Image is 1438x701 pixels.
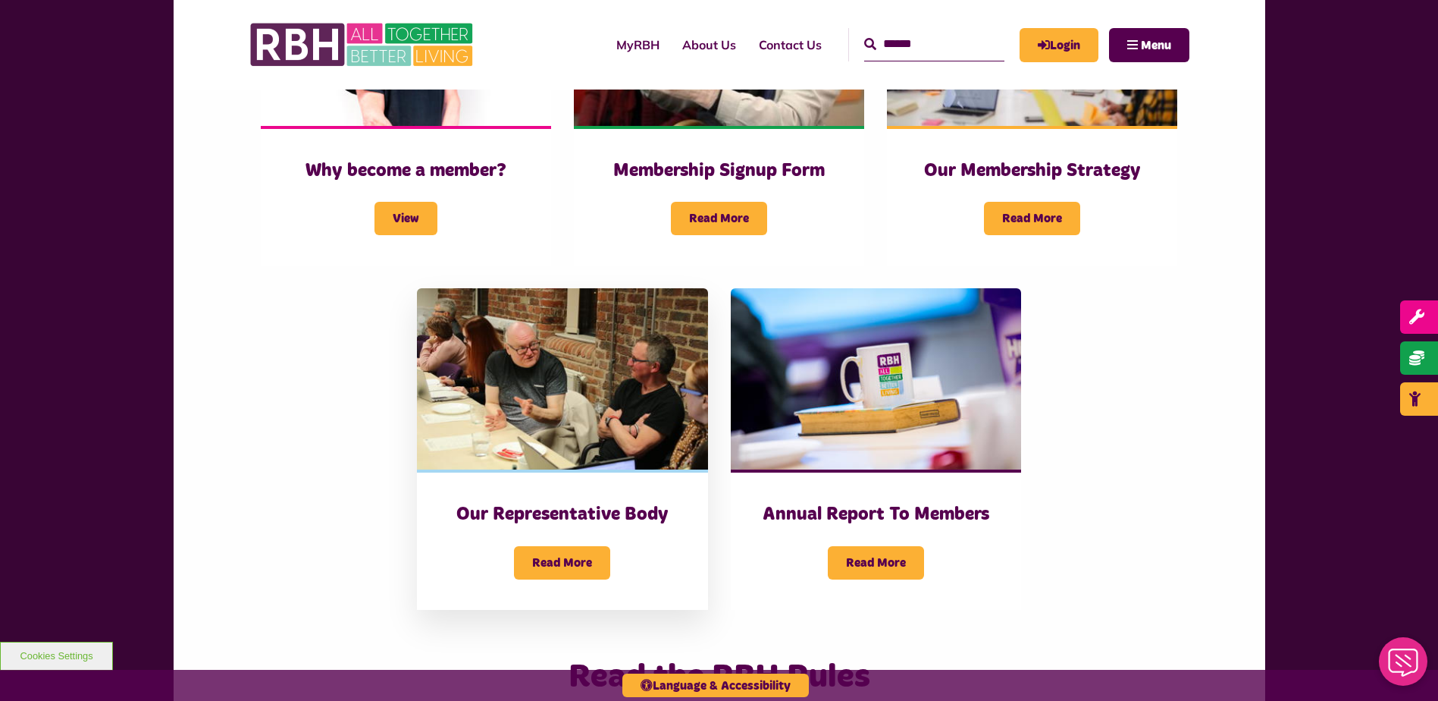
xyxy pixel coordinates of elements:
span: Read More [984,202,1080,235]
button: Navigation [1109,28,1189,62]
a: MyRBH [1020,28,1098,62]
button: Language & Accessibility [622,674,809,697]
span: Read More [828,546,924,580]
span: Menu [1141,39,1171,52]
input: Search [864,28,1004,61]
a: Contact Us [747,24,833,65]
h3: Our Membership Strategy [917,159,1147,183]
h3: Annual Report To Members [761,503,991,527]
span: View [374,202,437,235]
h3: Our Representative Body [447,503,677,527]
img: RBH logo mug [731,288,1021,470]
img: Rep Body [417,288,707,470]
h3: Read the RBH Rules [406,655,1032,699]
iframe: Netcall Web Assistant for live chat [1370,633,1438,701]
a: MyRBH [605,24,671,65]
a: About Us [671,24,747,65]
h3: Membership Signup Form [604,159,834,183]
span: Read More [671,202,767,235]
a: Our Representative Body Read More [417,288,707,610]
span: Read More [514,546,610,580]
h3: Why become a member? [291,159,521,183]
img: RBH [249,15,477,74]
a: Annual Report To Members Read More [731,288,1021,610]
